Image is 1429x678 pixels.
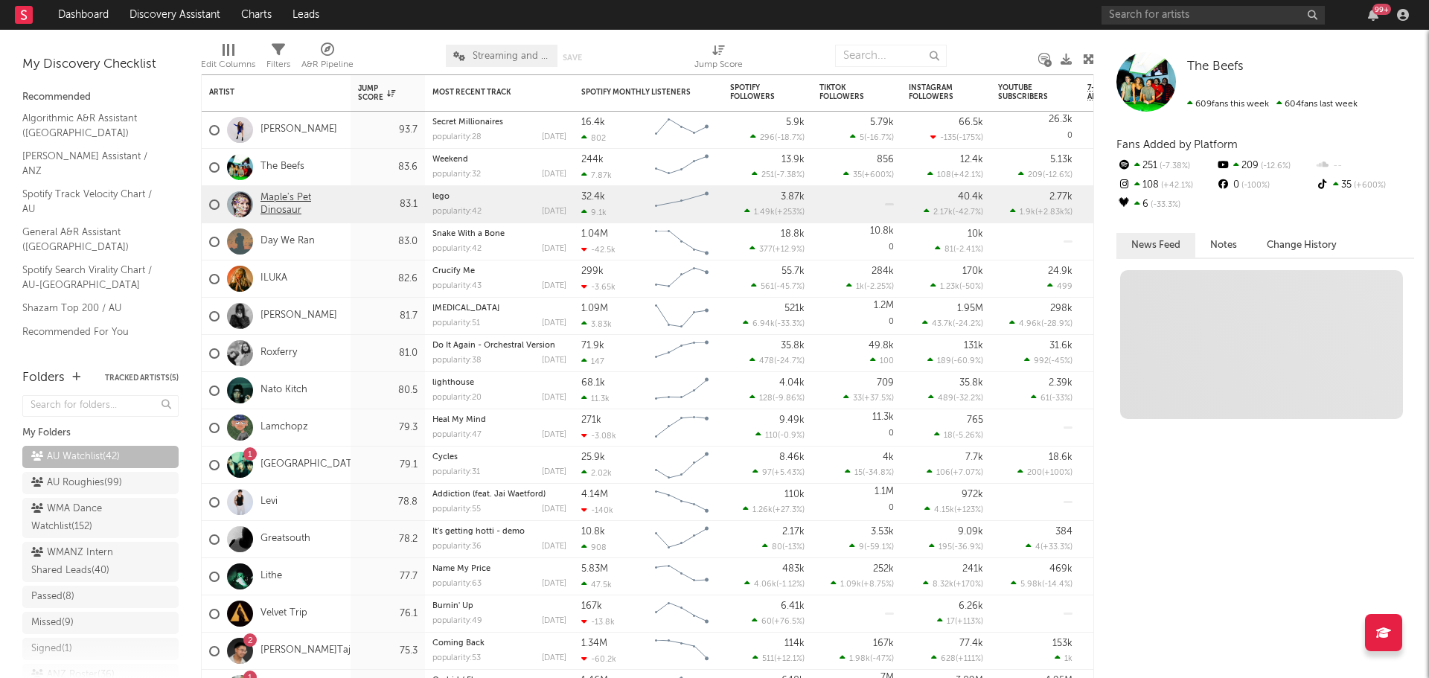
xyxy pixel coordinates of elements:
svg: Chart title [648,409,715,447]
div: ( ) [751,281,805,291]
a: ILUKA [260,272,287,285]
a: [GEOGRAPHIC_DATA] [260,458,361,471]
span: -24.7 % [776,357,802,365]
svg: Chart title [648,372,715,409]
span: -2.25 % [866,283,892,291]
a: Do It Again - Orchestral Version [432,342,555,350]
div: 55.7k [781,266,805,276]
span: +2.83k % [1038,208,1070,217]
div: 0 [1215,176,1314,195]
div: 251 [1116,156,1215,176]
div: Spotify Followers [730,83,782,101]
div: ( ) [750,132,805,142]
div: popularity: 28 [432,133,482,141]
div: Artist [209,88,321,97]
div: 49.8k [869,341,894,351]
span: 377 [759,246,773,254]
button: Change History [1252,233,1352,258]
div: 802 [581,133,606,143]
div: 10.8k [870,226,894,236]
div: 12.4k [960,155,983,164]
div: ( ) [743,319,805,328]
div: Signed ( 1 ) [31,640,72,658]
div: 10k [968,229,983,239]
span: 2.17k [933,208,953,217]
div: 7.87k [581,170,612,180]
input: Search for artists [1102,6,1325,25]
div: 18.8k [781,229,805,239]
span: 1k [856,283,864,291]
div: [DATE] [542,468,566,476]
div: 521k [784,304,805,313]
a: Greatsouth [260,533,310,546]
span: -5.26 % [955,432,981,440]
span: 189 [937,357,951,365]
div: ( ) [749,356,805,365]
div: 25.9k [581,452,605,462]
a: Signed(1) [22,638,179,660]
div: ( ) [1031,393,1072,403]
div: 93.7 [358,121,418,139]
span: -60.9 % [953,357,981,365]
div: 5.79k [870,118,894,127]
div: 3.83k [581,319,612,329]
span: -2.41 % [956,246,981,254]
div: 13.9k [781,155,805,164]
div: AU Roughies ( 99 ) [31,474,122,492]
a: Name My Price [432,565,490,573]
div: ( ) [935,244,983,254]
button: Notes [1195,233,1252,258]
a: Cycles [432,453,458,461]
a: lego [432,193,450,201]
div: 16.4k [581,118,605,127]
div: 2.02k [581,468,612,478]
span: 1.23k [940,283,959,291]
span: 61 [1040,394,1049,403]
div: 24.9k [1048,266,1072,276]
svg: Chart title [648,186,715,223]
a: Weekend [432,156,468,164]
div: 147 [581,356,604,366]
a: Lamchopz [260,421,308,434]
div: 0 [819,409,894,446]
div: 79.1 [358,456,418,474]
div: ( ) [749,244,805,254]
div: popularity: 43 [432,282,482,290]
div: ( ) [922,319,983,328]
div: lighthouse [432,379,566,387]
div: AU Watchlist ( 42 ) [31,448,120,466]
span: 35 [853,171,862,179]
div: 709 [877,378,894,388]
div: -3.08k [581,431,616,441]
a: [PERSON_NAME]Tajor [260,645,360,657]
a: [PERSON_NAME] [260,310,337,322]
div: ( ) [1009,319,1072,328]
div: 299k [581,266,604,276]
input: Search... [835,45,947,67]
div: 83.6 [358,159,418,176]
div: Snake With a Bone [432,230,566,238]
span: -28.9 % [1043,320,1070,328]
span: +600 % [864,171,892,179]
span: +42.1 % [953,171,981,179]
a: Passed(8) [22,586,179,608]
span: -135 [940,134,956,142]
div: ( ) [1010,207,1072,217]
div: ( ) [934,430,983,440]
div: 8.46k [779,452,805,462]
div: popularity: 31 [432,468,480,476]
span: -45 % [1051,357,1070,365]
span: 478 [759,357,774,365]
div: 284k [872,266,894,276]
div: 80.5 [358,382,418,400]
div: popularity: 42 [432,208,482,216]
a: Levi [260,496,278,508]
div: Cycles [432,453,566,461]
div: YouTube Subscribers [998,83,1050,101]
div: ( ) [927,467,983,477]
a: Spotify Track Velocity Chart / AU [22,186,164,217]
div: popularity: 20 [432,394,482,402]
span: -32.2 % [956,394,981,403]
span: -9.86 % [775,394,802,403]
div: 170k [962,266,983,276]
